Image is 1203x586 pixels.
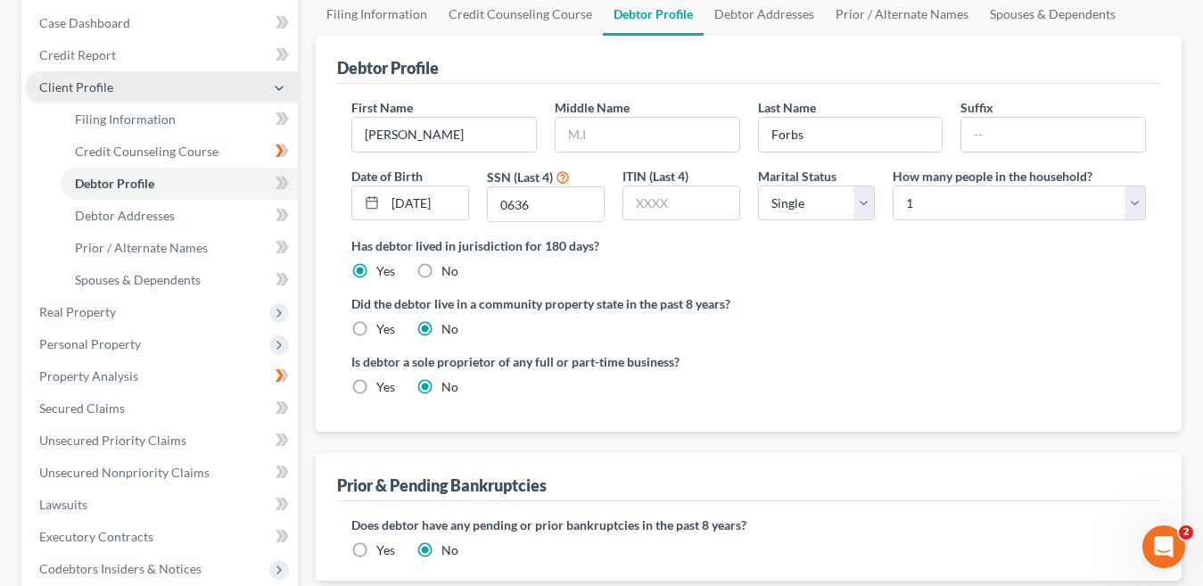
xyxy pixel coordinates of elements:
a: Unsecured Nonpriority Claims [25,457,298,489]
span: Unsecured Priority Claims [39,433,186,448]
span: Spouses & Dependents [75,272,201,287]
a: Case Dashboard [25,7,298,39]
a: Filing Information [61,103,298,136]
span: Case Dashboard [39,15,130,30]
input: MM/DD/YYYY [385,186,468,220]
span: Lawsuits [39,497,87,512]
label: No [441,320,458,338]
span: Executory Contracts [39,529,153,544]
label: No [441,541,458,559]
input: -- [352,118,536,152]
label: Date of Birth [351,167,423,186]
input: -- [961,118,1145,152]
a: Debtor Profile [61,168,298,200]
label: Yes [376,378,395,396]
span: Personal Property [39,336,141,351]
a: Debtor Addresses [61,200,298,232]
input: -- [759,118,943,152]
label: Does debtor have any pending or prior bankruptcies in the past 8 years? [351,516,1146,534]
span: Debtor Addresses [75,208,175,223]
span: Credit Report [39,47,116,62]
label: Yes [376,320,395,338]
label: SSN (Last 4) [487,168,553,186]
span: Secured Claims [39,400,125,416]
label: Suffix [960,98,993,117]
a: Prior / Alternate Names [61,232,298,264]
input: XXXX [488,187,604,221]
a: Spouses & Dependents [61,264,298,296]
span: Unsecured Nonpriority Claims [39,465,210,480]
label: Marital Status [758,167,836,186]
span: Debtor Profile [75,176,154,191]
span: 2 [1179,525,1193,540]
span: Filing Information [75,111,176,127]
a: Executory Contracts [25,521,298,553]
a: Credit Report [25,39,298,71]
a: Lawsuits [25,489,298,521]
label: No [441,378,458,396]
span: Client Profile [39,79,113,95]
label: How many people in the household? [893,167,1092,186]
input: M.I [556,118,739,152]
span: Real Property [39,304,116,319]
label: Has debtor lived in jurisdiction for 180 days? [351,236,1146,255]
span: Credit Counseling Course [75,144,218,159]
label: First Name [351,98,413,117]
label: Did the debtor live in a community property state in the past 8 years? [351,294,1146,313]
div: Prior & Pending Bankruptcies [337,475,547,496]
div: Debtor Profile [337,57,439,78]
span: Property Analysis [39,368,138,384]
label: Is debtor a sole proprietor of any full or part-time business? [351,352,739,371]
a: Secured Claims [25,392,298,425]
label: Last Name [758,98,816,117]
a: Credit Counseling Course [61,136,298,168]
span: Prior / Alternate Names [75,240,208,255]
span: Codebtors Insiders & Notices [39,561,202,576]
label: ITIN (Last 4) [622,167,688,186]
label: No [441,262,458,280]
a: Property Analysis [25,360,298,392]
label: Yes [376,541,395,559]
a: Unsecured Priority Claims [25,425,298,457]
label: Yes [376,262,395,280]
input: XXXX [623,186,739,220]
label: Middle Name [555,98,630,117]
iframe: Intercom live chat [1142,525,1185,568]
